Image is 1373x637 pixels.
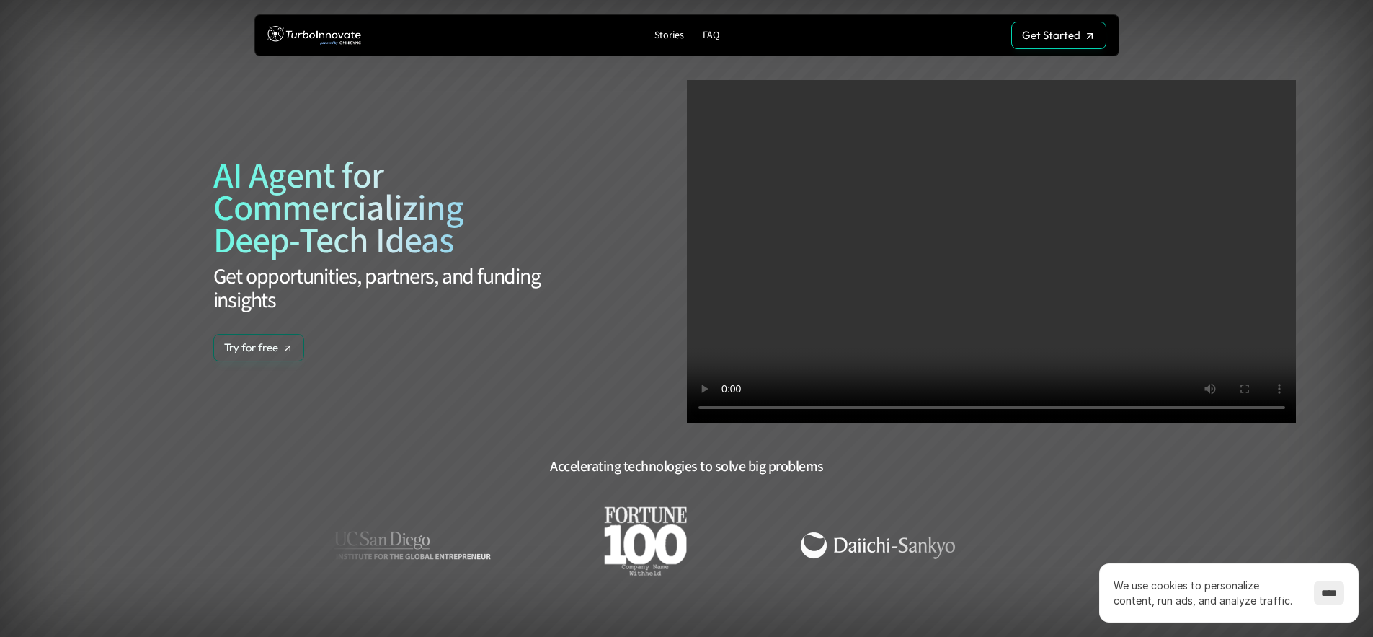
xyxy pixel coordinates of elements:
p: FAQ [703,30,719,42]
p: Get Started [1022,29,1080,42]
a: Stories [649,26,690,45]
a: FAQ [697,26,725,45]
p: We use cookies to personalize content, run ads, and analyze traffic. [1114,578,1299,608]
img: TurboInnovate Logo [267,22,361,49]
p: Stories [654,30,684,42]
a: Get Started [1011,22,1106,49]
